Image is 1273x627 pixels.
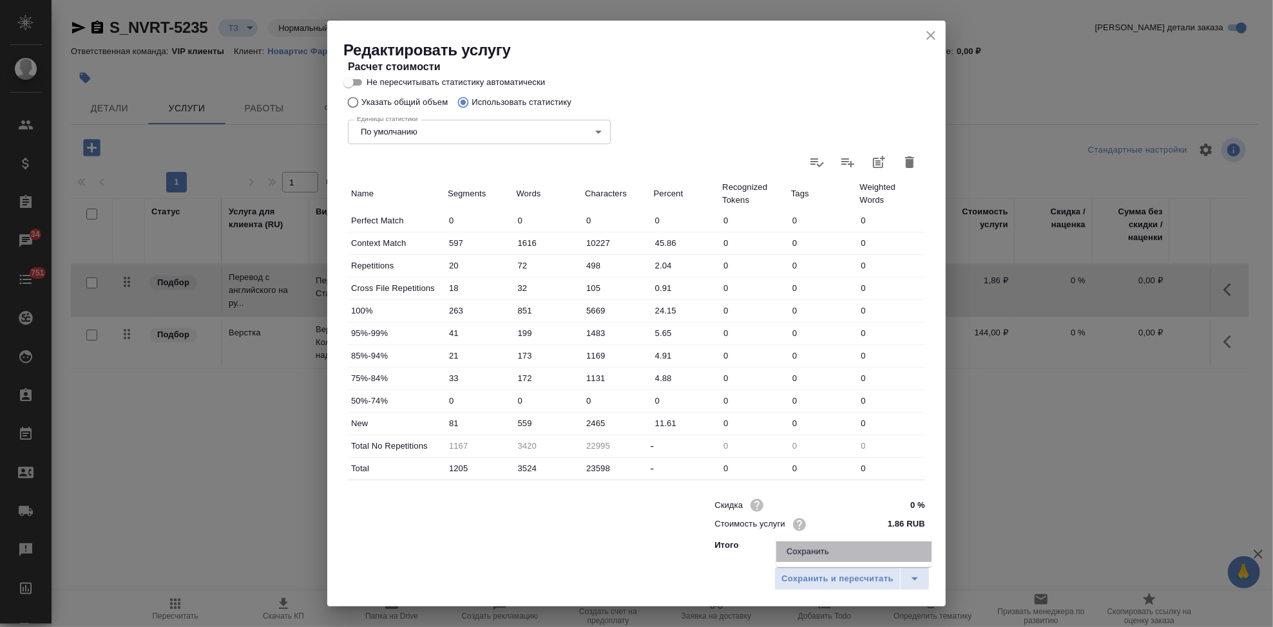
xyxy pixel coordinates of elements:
[513,211,582,230] input: ✎ Введи что-нибудь
[921,26,941,45] button: close
[351,417,441,430] p: New
[788,256,857,275] input: ✎ Введи что-нибудь
[856,459,925,478] input: ✎ Введи что-нибудь
[781,572,894,586] span: Сохранить и пересчитать
[788,234,857,252] input: ✎ Введи что-нибудь
[714,539,738,552] p: Итого
[351,187,441,200] p: Name
[582,459,651,478] input: ✎ Введи что-нибудь
[513,436,582,455] input: Пустое поле
[513,346,582,365] input: ✎ Введи что-нибудь
[791,187,854,200] p: Tags
[856,414,925,433] input: ✎ Введи что-нибудь
[445,436,513,455] input: Пустое поле
[776,541,932,562] li: Сохранить
[719,414,788,433] input: ✎ Введи что-нибудь
[719,369,788,388] input: ✎ Введи что-нибудь
[856,256,925,275] input: ✎ Введи что-нибудь
[894,147,925,178] button: Удалить статистику
[714,518,785,530] p: Стоимость услуги
[877,515,925,534] input: ✎ Введи что-нибудь
[351,327,441,340] p: 95%-99%
[351,237,441,250] p: Context Match
[719,436,788,455] input: Пустое поле
[832,147,863,178] label: Слить статистику
[582,369,651,388] input: ✎ Введи что-нибудь
[513,301,582,320] input: ✎ Введи что-нибудь
[513,459,582,478] input: ✎ Введи что-нибудь
[351,304,441,317] p: 100%
[856,301,925,320] input: ✎ Введи что-нибудь
[445,459,513,478] input: ✎ Введи что-нибудь
[788,436,857,455] input: Пустое поле
[445,346,513,365] input: ✎ Введи что-нибудь
[651,279,720,297] input: ✎ Введи что-нибудь
[351,440,441,453] p: Total No Repetitions
[722,181,785,207] p: Recognized Tokens
[651,369,720,388] input: ✎ Введи что-нибудь
[788,459,857,478] input: ✎ Введи что-нибудь
[351,462,441,475] p: Total
[582,234,651,252] input: ✎ Введи что-нибудь
[856,324,925,342] input: ✎ Введи что-нибудь
[719,301,788,320] input: ✎ Введи что-нибудь
[788,346,857,365] input: ✎ Введи что-нибудь
[788,391,857,410] input: ✎ Введи что-нибудь
[351,372,441,385] p: 75%-84%
[651,256,720,275] input: ✎ Введи что-нибудь
[859,181,922,207] p: Weighted Words
[448,187,510,200] p: Segments
[774,567,930,590] div: split button
[351,395,441,407] p: 50%-74%
[357,126,421,137] button: По умолчанию
[351,282,441,295] p: Cross File Repetitions
[719,391,788,410] input: ✎ Введи что-нибудь
[774,567,901,590] button: Сохранить и пересчитать
[445,234,513,252] input: ✎ Введи что-нибудь
[719,459,788,478] input: ✎ Введи что-нибудь
[856,369,925,388] input: ✎ Введи что-нибудь
[582,256,651,275] input: ✎ Введи что-нибудь
[582,391,651,410] input: ✎ Введи что-нибудь
[582,279,651,297] input: ✎ Введи что-нибудь
[856,391,925,410] input: ✎ Введи что-нибудь
[651,414,720,433] input: ✎ Введи что-нибудь
[367,76,545,89] span: Не пересчитывать статистику автоматически
[445,324,513,342] input: ✎ Введи что-нибудь
[513,414,582,433] input: ✎ Введи что-нибудь
[445,391,513,410] input: ✎ Введи что-нибудь
[582,436,651,455] input: Пустое поле
[856,346,925,365] input: ✎ Введи что-нибудь
[445,414,513,433] input: ✎ Введи что-нибудь
[348,59,925,75] h4: Расчет стоимости
[651,211,720,230] input: ✎ Введи что-нибудь
[582,301,651,320] input: ✎ Введи что-нибудь
[351,259,441,272] p: Repetitions
[651,438,720,454] div: -
[582,414,651,433] input: ✎ Введи что-нибудь
[877,496,925,514] input: ✎ Введи что-нибудь
[348,120,611,144] div: По умолчанию
[513,256,582,275] input: ✎ Введи что-нибудь
[651,324,720,342] input: ✎ Введи что-нибудь
[343,40,946,61] h2: Редактировать услугу
[788,369,857,388] input: ✎ Введи что-нибудь
[513,391,582,410] input: ✎ Введи что-нибудь
[719,346,788,365] input: ✎ Введи что-нибудь
[856,279,925,297] input: ✎ Введи что-нибудь
[351,350,441,362] p: 85%-94%
[651,391,720,410] input: ✎ Введи что-нибудь
[513,279,582,297] input: ✎ Введи что-нибудь
[651,461,720,476] div: -
[801,147,832,178] label: Обновить статистику
[654,187,716,200] p: Percent
[719,324,788,342] input: ✎ Введи что-нибудь
[351,214,441,227] p: Perfect Match
[788,414,857,433] input: ✎ Введи что-нибудь
[863,147,894,178] button: Добавить статистику в работы
[788,301,857,320] input: ✎ Введи что-нибудь
[788,324,857,342] input: ✎ Введи что-нибудь
[585,187,647,200] p: Characters
[719,234,788,252] input: ✎ Введи что-нибудь
[582,211,651,230] input: ✎ Введи что-нибудь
